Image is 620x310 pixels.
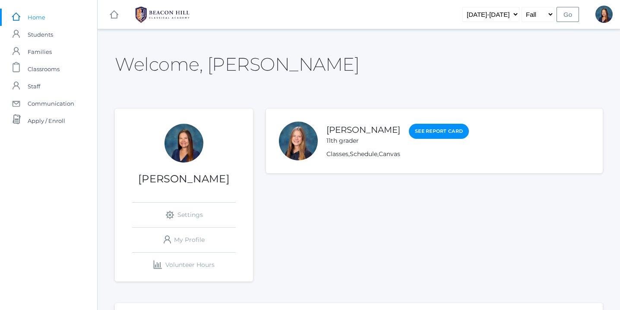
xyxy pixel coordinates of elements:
div: , , [326,150,469,159]
a: My Profile [132,228,236,252]
span: Students [28,26,53,43]
a: Volunteer Hours [132,253,236,277]
a: See Report Card [409,124,469,139]
div: Maddison Webster [279,122,318,160]
span: Staff [28,78,40,95]
a: Classes [326,150,348,158]
a: Settings [132,203,236,227]
input: Go [557,7,579,22]
div: Lori Webster [164,124,203,163]
img: 1_BHCALogos-05.png [130,4,195,25]
span: Families [28,43,52,60]
a: Canvas [379,150,400,158]
h2: Welcome, [PERSON_NAME] [115,54,359,74]
span: Apply / Enroll [28,112,65,129]
span: Home [28,9,45,26]
span: Communication [28,95,74,112]
div: 11th grader [326,136,400,145]
h1: [PERSON_NAME] [115,173,253,185]
a: Schedule [350,150,377,158]
a: [PERSON_NAME] [326,125,400,135]
div: Lori Webster [595,6,613,23]
span: Classrooms [28,60,60,78]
